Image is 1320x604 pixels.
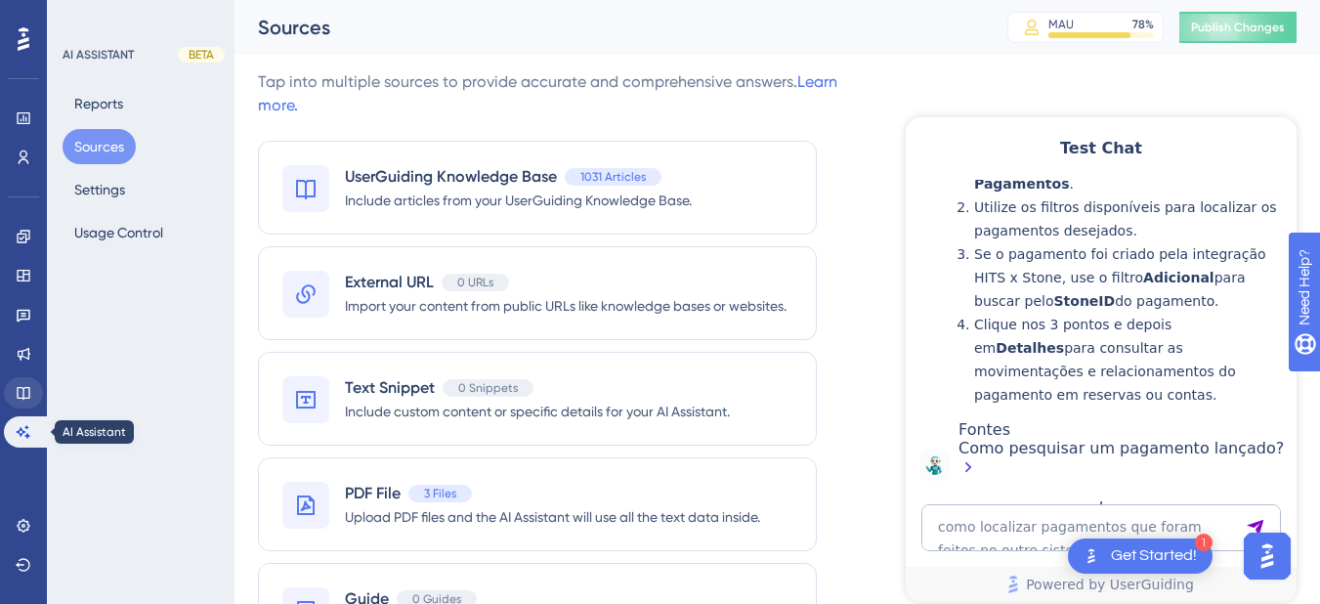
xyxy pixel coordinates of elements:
div: Sources [258,14,958,41]
div: MAU [1048,17,1074,32]
iframe: UserGuiding AI Assistant Launcher [1238,527,1297,585]
span: Upload PDF files and the AI Assistant will use all the text data inside. [345,505,760,529]
span: 3 Files [424,486,456,501]
span: UserGuiding Knowledge Base [345,165,557,189]
div: AI ASSISTANT [63,47,134,63]
img: launcher-image-alternative-text [1080,544,1103,568]
button: Reports [63,86,135,121]
span: Include articles from your UserGuiding Knowledge Base. [345,189,692,212]
span: 0 URLs [457,275,493,290]
span: Include custom content or specific details for your AI Assistant. [345,400,730,423]
div: Get Started! [1111,545,1197,567]
button: Settings [63,172,137,207]
span: 1031 Articles [580,169,646,185]
span: Publish Changes [1191,20,1285,35]
button: Sources [63,129,136,164]
span: Text Snippet [345,376,435,400]
div: Open Get Started! checklist, remaining modules: 1 [1068,539,1213,574]
div: Tap into multiple sources to provide accurate and comprehensive answers. [258,70,855,117]
div: BETA [178,47,225,63]
div: 1 [1195,534,1213,551]
span: Import your content from public URLs like knowledge bases or websites. [345,294,787,318]
span: PDF File [345,482,401,505]
div: 78 % [1132,17,1154,32]
iframe: UserGuiding AI Assistant [906,117,1297,602]
span: 0 Snippets [458,380,518,396]
button: Publish Changes [1179,12,1297,43]
span: Need Help? [46,5,122,28]
button: Usage Control [63,215,175,250]
span: External URL [345,271,434,294]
